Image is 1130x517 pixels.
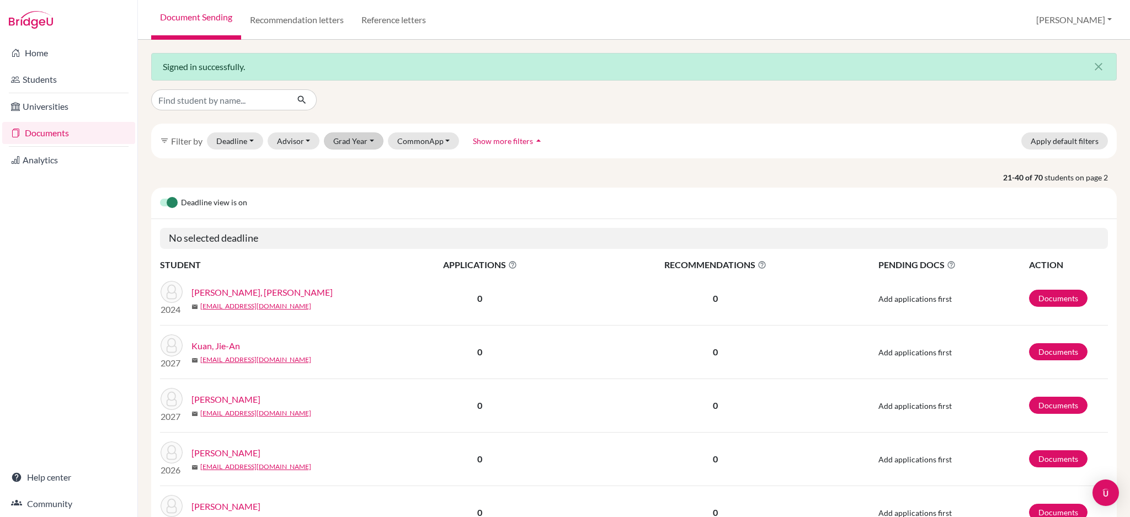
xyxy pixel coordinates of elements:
[200,301,311,311] a: [EMAIL_ADDRESS][DOMAIN_NAME]
[160,228,1108,249] h5: No selected deadline
[1003,172,1044,183] strong: 21-40 of 70
[191,393,260,406] a: [PERSON_NAME]
[1029,450,1088,467] a: Documents
[1092,479,1119,506] div: Open Intercom Messenger
[2,149,135,171] a: Analytics
[161,388,183,410] img: Kumazawa, Satoru
[388,132,460,150] button: CommonApp
[473,136,533,146] span: Show more filters
[200,408,311,418] a: [EMAIL_ADDRESS][DOMAIN_NAME]
[878,401,952,411] span: Add applications first
[1031,9,1117,30] button: [PERSON_NAME]
[268,132,320,150] button: Advisor
[191,500,260,513] a: [PERSON_NAME]
[477,400,482,411] b: 0
[477,293,482,303] b: 0
[161,463,183,477] p: 2026
[477,454,482,464] b: 0
[191,446,260,460] a: [PERSON_NAME]
[580,345,851,359] p: 0
[1021,132,1108,150] button: Apply default filters
[580,292,851,305] p: 0
[191,286,333,299] a: [PERSON_NAME], [PERSON_NAME]
[9,11,53,29] img: Bridge-U
[161,356,183,370] p: 2027
[161,281,183,303] img: Jiang, Feng Zhuo
[2,42,135,64] a: Home
[161,495,183,517] img: Lee, Eunho
[160,136,169,145] i: filter_list
[200,462,311,472] a: [EMAIL_ADDRESS][DOMAIN_NAME]
[1044,172,1117,183] span: students on page 2
[2,466,135,488] a: Help center
[878,294,952,303] span: Add applications first
[1029,397,1088,414] a: Documents
[161,410,183,423] p: 2027
[191,303,198,310] span: mail
[161,303,183,316] p: 2024
[324,132,383,150] button: Grad Year
[2,95,135,118] a: Universities
[533,135,544,146] i: arrow_drop_up
[191,464,198,471] span: mail
[151,89,288,110] input: Find student by name...
[580,258,851,271] span: RECOMMENDATIONS
[381,258,579,271] span: APPLICATIONS
[477,347,482,357] b: 0
[463,132,553,150] button: Show more filtersarrow_drop_up
[1029,290,1088,307] a: Documents
[878,455,952,464] span: Add applications first
[161,334,183,356] img: Kuan, Jie-An
[181,196,247,210] span: Deadline view is on
[151,53,1117,81] div: Signed in successfully.
[2,493,135,515] a: Community
[580,399,851,412] p: 0
[207,132,263,150] button: Deadline
[878,348,952,357] span: Add applications first
[580,452,851,466] p: 0
[2,68,135,90] a: Students
[2,122,135,144] a: Documents
[878,258,1028,271] span: PENDING DOCS
[161,441,183,463] img: Kuo, Nicole
[191,357,198,364] span: mail
[171,136,202,146] span: Filter by
[191,411,198,417] span: mail
[191,339,240,353] a: Kuan, Jie-An
[1092,60,1105,73] i: close
[200,355,311,365] a: [EMAIL_ADDRESS][DOMAIN_NAME]
[1028,258,1108,272] th: ACTION
[1029,343,1088,360] a: Documents
[160,258,381,272] th: STUDENT
[1081,54,1116,80] button: Close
